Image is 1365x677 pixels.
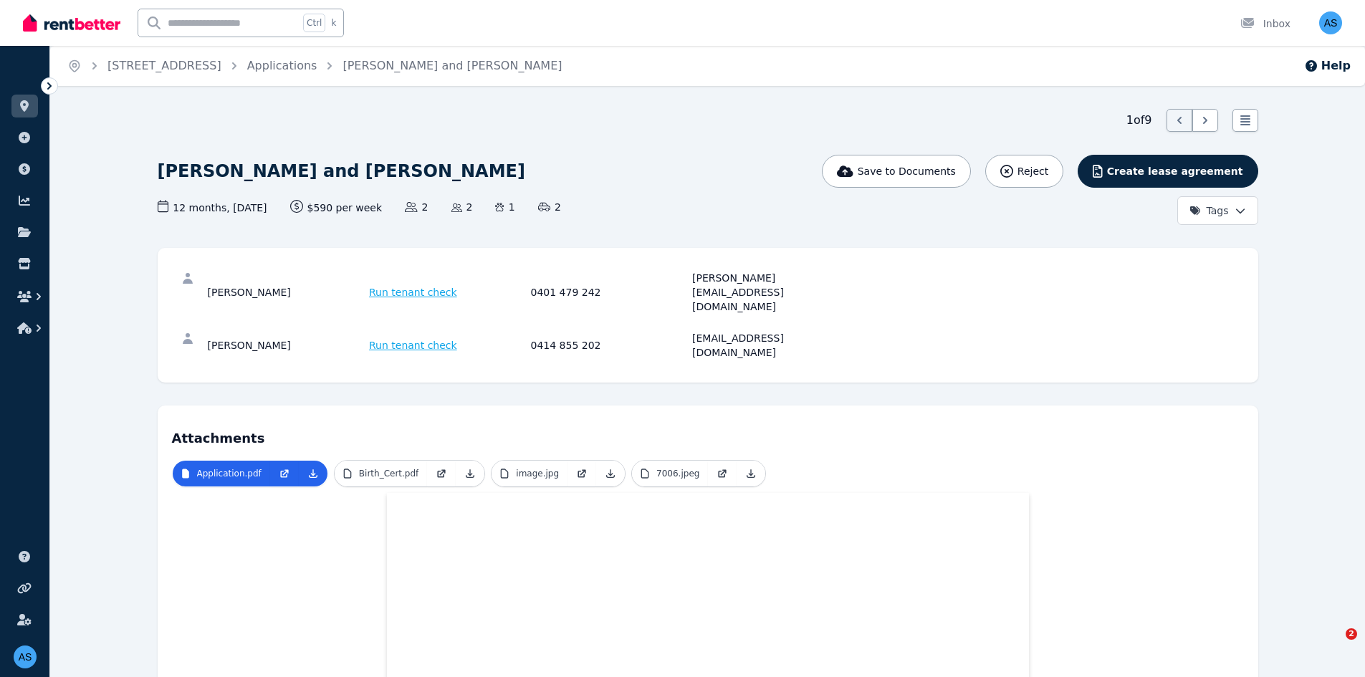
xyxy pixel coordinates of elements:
[107,59,221,72] a: [STREET_ADDRESS]
[369,285,457,299] span: Run tenant check
[531,331,689,360] div: 0414 855 202
[303,14,325,32] span: Ctrl
[451,200,473,214] span: 2
[1107,164,1243,178] span: Create lease agreement
[405,200,428,214] span: 2
[158,160,525,183] h1: [PERSON_NAME] and [PERSON_NAME]
[492,461,567,486] a: image.jpg
[692,331,850,360] div: [EMAIL_ADDRESS][DOMAIN_NAME]
[692,271,850,314] div: [PERSON_NAME][EMAIL_ADDRESS][DOMAIN_NAME]
[567,461,596,486] a: Open in new Tab
[50,46,579,86] nav: Breadcrumb
[299,461,327,486] a: Download Attachment
[822,155,971,188] button: Save to Documents
[495,200,514,214] span: 1
[331,17,336,29] span: k
[290,200,383,215] span: $590 per week
[247,59,317,72] a: Applications
[1126,112,1152,129] span: 1 of 9
[427,461,456,486] a: Open in new Tab
[23,12,120,34] img: RentBetter
[1316,628,1351,663] iframe: Intercom live chat
[516,468,559,479] p: image.jpg
[1346,628,1357,640] span: 2
[538,200,561,214] span: 2
[173,461,270,486] a: Application.pdf
[456,461,484,486] a: Download Attachment
[14,645,37,668] img: Aaron Showell
[1304,57,1351,75] button: Help
[208,271,365,314] div: [PERSON_NAME]
[708,461,737,486] a: Open in new Tab
[531,271,689,314] div: 0401 479 242
[369,338,457,352] span: Run tenant check
[343,59,562,72] a: [PERSON_NAME] and [PERSON_NAME]
[158,200,267,215] span: 12 months , [DATE]
[1078,155,1258,188] button: Create lease agreement
[197,468,262,479] p: Application.pdf
[335,461,427,486] a: Birth_Cert.pdf
[985,155,1063,188] button: Reject
[1319,11,1342,34] img: Aaron Showell
[596,461,625,486] a: Download Attachment
[858,164,956,178] span: Save to Documents
[656,468,699,479] p: 7006.jpeg
[1177,196,1258,225] button: Tags
[1240,16,1290,31] div: Inbox
[172,420,1244,448] h4: Attachments
[1017,164,1048,178] span: Reject
[737,461,765,486] a: Download Attachment
[359,468,418,479] p: Birth_Cert.pdf
[1189,203,1229,218] span: Tags
[208,331,365,360] div: [PERSON_NAME]
[270,461,299,486] a: Open in new Tab
[632,461,708,486] a: 7006.jpeg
